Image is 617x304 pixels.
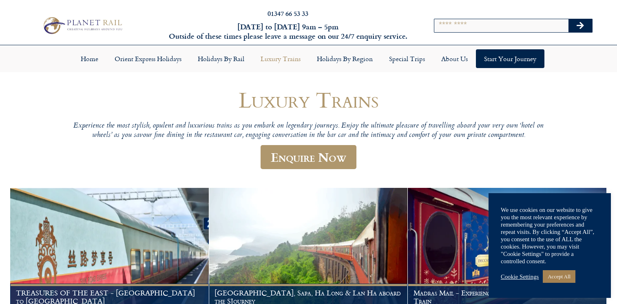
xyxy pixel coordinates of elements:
button: Search [568,19,592,32]
a: Special Trips [381,49,433,68]
a: Accept All [543,270,575,283]
a: Orient Express Holidays [106,49,190,68]
img: Planet Rail Train Holidays Logo [40,15,124,36]
a: About Us [433,49,476,68]
h1: Luxury Trains [64,88,553,112]
a: Start your Journey [476,49,544,68]
a: Holidays by Region [309,49,381,68]
a: 01347 66 53 33 [268,9,308,18]
a: Cookie Settings [501,273,539,280]
a: Holidays by Rail [190,49,252,68]
nav: Menu [4,49,613,68]
a: Enquire Now [261,145,356,169]
h6: [DATE] to [DATE] 9am – 5pm Outside of these times please leave a message on our 24/7 enquiry serv... [166,22,409,41]
a: Home [73,49,106,68]
div: We use cookies on our website to give you the most relevant experience by remembering your prefer... [501,206,599,265]
a: Luxury Trains [252,49,309,68]
p: Experience the most stylish, opulent and luxurious trains as you embark on legendary journeys. En... [64,121,553,141]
